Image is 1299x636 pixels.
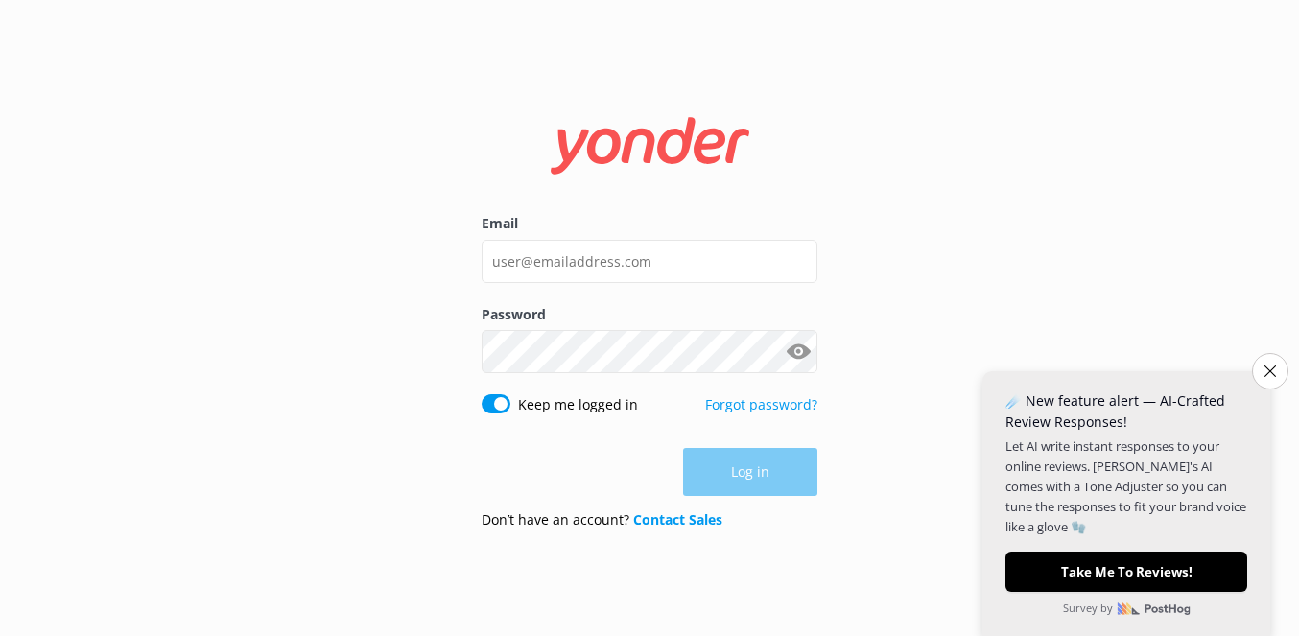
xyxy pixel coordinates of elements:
label: Password [482,304,817,325]
label: Email [482,213,817,234]
p: Don’t have an account? [482,509,722,530]
label: Keep me logged in [518,394,638,415]
input: user@emailaddress.com [482,240,817,283]
button: Show password [779,333,817,371]
a: Forgot password? [705,395,817,413]
a: Contact Sales [633,510,722,529]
